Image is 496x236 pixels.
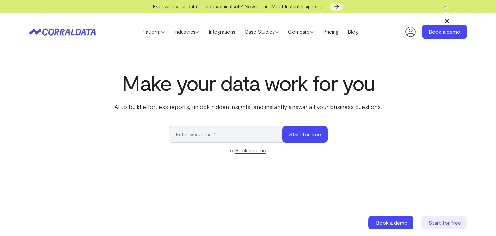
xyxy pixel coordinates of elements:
a: Case Studies [240,27,283,37]
a: Pricing [318,27,343,37]
a: Industries [169,27,204,37]
a: Book a demo [368,216,415,229]
a: Start for free [421,216,468,229]
button: Start for free [282,126,328,143]
p: AI to build effortless reports, unlock hidden insights, and instantly answer all your business qu... [113,102,383,111]
span: Book a demo [376,219,408,226]
a: Compare [283,27,318,37]
h1: Make your data work for you [113,71,383,94]
a: Platform [137,27,169,37]
input: Enter work email* [169,126,289,143]
a: Integrations [204,27,240,37]
span: Ever wish your data could explain itself? Now it can. Meet Instant Insights 🪄 [153,3,325,9]
div: or [169,147,328,154]
span: Start for free [429,219,461,226]
a: Book a demo [422,25,467,39]
a: Book a demo [235,147,266,154]
a: Blog [343,27,362,37]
